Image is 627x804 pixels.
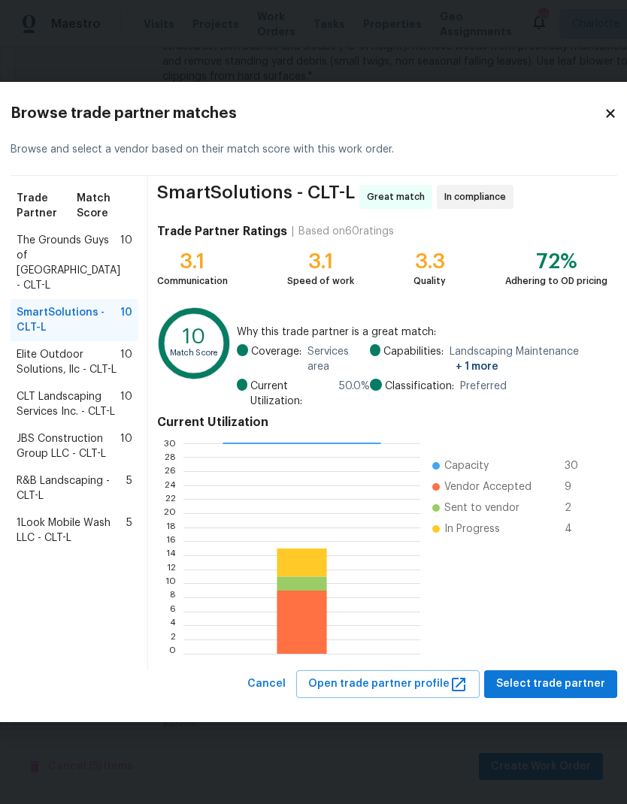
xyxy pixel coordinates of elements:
[385,379,454,394] span: Classification:
[11,124,617,176] div: Browse and select a vendor based on their match score with this work order.
[307,344,369,374] span: Services area
[157,274,228,289] div: Communication
[166,551,176,560] text: 14
[157,415,608,430] h4: Current Utilization
[444,521,500,537] span: In Progress
[456,361,498,372] span: + 1 more
[77,191,132,221] span: Match Score
[120,389,132,419] span: 10
[165,453,176,462] text: 28
[17,515,126,546] span: 1Look Mobile Wash LLC - CLT-L
[565,479,589,494] span: 9
[126,473,132,503] span: 5
[165,495,176,504] text: 22
[11,106,604,121] h2: Browse trade partner matches
[565,458,589,473] span: 30
[157,185,355,209] span: SmartSolutions - CLT-L
[120,233,132,293] span: 10
[120,431,132,461] span: 10
[298,224,394,239] div: Based on 60 ratings
[484,670,617,698] button: Select trade partner
[17,347,120,377] span: Elite Outdoor Solutions, llc - CLT-L
[170,607,176,616] text: 6
[565,521,589,537] span: 4
[287,254,354,269] div: 3.1
[120,305,132,335] span: 10
[17,389,120,419] span: CLT Landscaping Services Inc. - CLT-L
[308,675,468,694] span: Open trade partner profile
[444,189,512,204] span: In compliance
[287,274,354,289] div: Speed of work
[413,274,446,289] div: Quality
[120,347,132,377] span: 10
[157,254,228,269] div: 3.1
[164,509,176,518] text: 20
[165,579,176,588] text: 10
[171,635,176,644] text: 2
[444,500,519,515] span: Sent to vendor
[166,523,176,532] text: 18
[505,254,607,269] div: 72%
[17,431,120,461] span: JBS Construction Group LLC - CLT-L
[164,439,176,448] text: 30
[444,458,489,473] span: Capacity
[250,379,332,409] span: Current Utilization:
[17,305,120,335] span: SmartSolutions - CLT-L
[444,479,532,494] span: Vendor Accepted
[287,224,298,239] div: |
[169,649,176,658] text: 0
[413,254,446,269] div: 3.3
[17,233,120,293] span: The Grounds Guys of [GEOGRAPHIC_DATA] - CLT-L
[165,467,176,476] text: 26
[367,189,431,204] span: Great match
[17,191,77,221] span: Trade Partner
[296,670,480,698] button: Open trade partner profile
[167,565,176,574] text: 12
[247,675,286,694] span: Cancel
[383,344,444,374] span: Capabilities:
[339,379,370,409] span: 50.0 %
[169,349,218,358] text: Match Score
[565,500,589,515] span: 2
[166,537,176,546] text: 16
[460,379,507,394] span: Preferred
[126,515,132,546] span: 5
[170,621,176,630] text: 4
[241,670,292,698] button: Cancel
[505,274,607,289] div: Adhering to OD pricing
[183,328,205,348] text: 10
[450,344,608,374] span: Landscaping Maintenance
[170,593,176,602] text: 8
[237,325,607,340] span: Why this trade partner is a great match:
[251,344,301,374] span: Coverage:
[157,224,287,239] h4: Trade Partner Ratings
[496,675,605,694] span: Select trade partner
[17,473,126,503] span: R&B Landscaping - CLT-L
[165,481,176,490] text: 24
